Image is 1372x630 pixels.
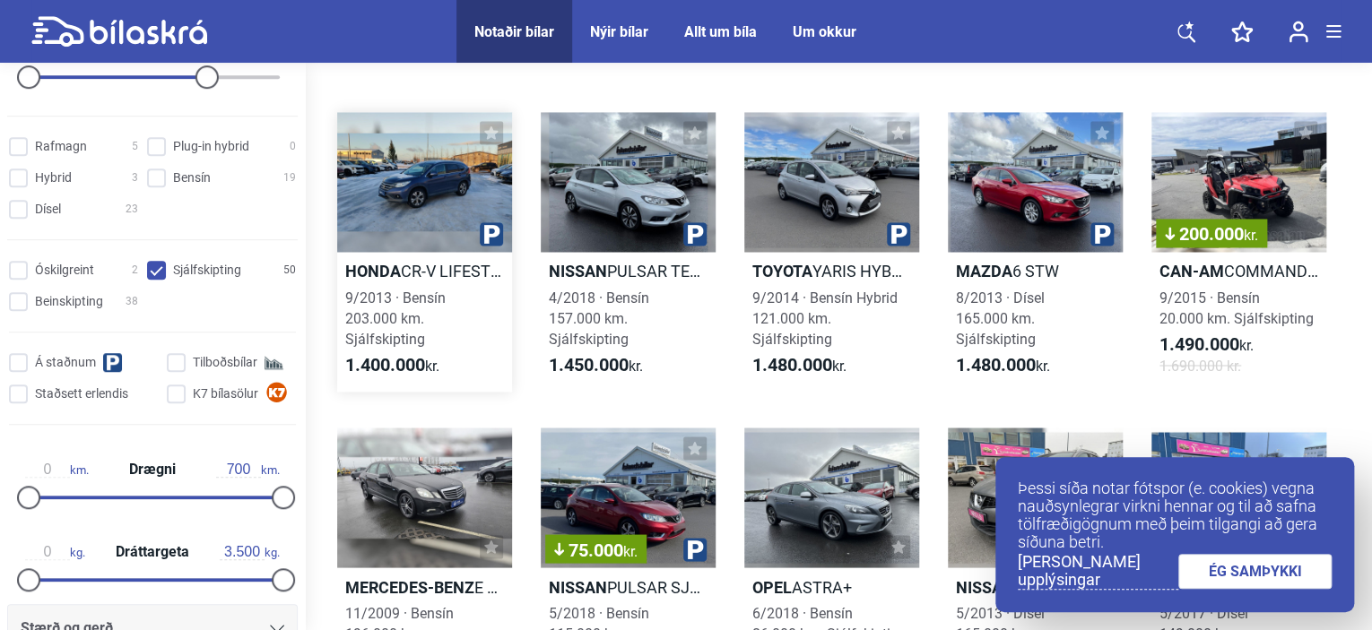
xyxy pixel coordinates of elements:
[132,137,138,156] span: 5
[956,289,1045,347] span: 8/2013 · Dísel 165.000 km. Sjálfskipting
[541,576,716,597] h2: PULSAR SJÁLFSKIPTUR
[1018,553,1178,590] a: [PERSON_NAME] upplýsingar
[948,261,1123,281] h2: 6 STW
[111,545,194,559] span: Dráttargeta
[549,262,607,280] b: Nissan
[549,289,649,347] span: 4/2018 · Bensín 157.000 km. Sjálfskipting
[345,353,425,375] b: 1.400.000
[480,222,503,246] img: parking.png
[173,168,211,187] span: Bensín
[752,262,812,280] b: Toyota
[35,292,103,311] span: Beinskipting
[793,23,856,40] a: Um okkur
[1178,554,1333,589] a: ÉG SAMÞYKKI
[541,112,716,392] a: NissanPULSAR TEKNA SJÁLFSKIPTUR4/2018 · Bensín157.000 km. Sjálfskipting1.450.000kr.
[683,222,707,246] img: parking.png
[956,353,1036,375] b: 1.480.000
[25,462,89,478] span: km.
[1159,355,1241,375] span: 1.690.000 kr.
[1159,333,1254,355] span: kr.
[25,544,85,560] span: kg.
[1244,227,1258,244] span: kr.
[337,261,512,281] h2: CR-V LIFESTYLE
[173,261,241,280] span: Sjálfskipting
[752,353,832,375] b: 1.480.000
[1159,262,1224,280] b: Can-Am
[345,577,474,596] b: Mercedes-Benz
[283,261,296,280] span: 50
[193,384,258,403] span: K7 bílasölur
[220,544,280,560] span: kg.
[554,540,638,558] span: 75.000
[35,168,72,187] span: Hybrid
[337,112,512,392] a: HondaCR-V LIFESTYLE9/2013 · Bensín203.000 km. Sjálfskipting1.400.000kr.
[345,289,446,347] span: 9/2013 · Bensín 203.000 km. Sjálfskipting
[752,577,792,596] b: Opel
[684,23,757,40] a: Allt um bíla
[35,137,87,156] span: Rafmagn
[474,23,554,40] a: Notaðir bílar
[744,576,919,597] h2: ASTRA+
[1289,21,1308,43] img: user-login.svg
[35,353,96,372] span: Á staðnum
[752,289,898,347] span: 9/2014 · Bensín Hybrid 121.000 km. Sjálfskipting
[549,353,629,375] b: 1.450.000
[126,292,138,311] span: 38
[216,462,280,478] span: km.
[1159,332,1239,354] b: 1.490.000
[1018,479,1332,551] p: Þessi síða notar fótspor (e. cookies) vegna nauðsynlegrar virkni hennar og til að safna tölfræðig...
[744,112,919,392] a: ToyotaYARIS HYBRID9/2014 · Bensín Hybrid121.000 km. Sjálfskipting1.480.000kr.
[948,112,1123,392] a: Mazda6 STW8/2013 · Dísel165.000 km. Sjálfskipting1.480.000kr.
[549,577,607,596] b: Nissan
[283,168,296,187] span: 19
[337,576,512,597] h2: E 200 CGI
[1159,289,1314,326] span: 9/2015 · Bensín 20.000 km. Sjálfskipting
[35,261,94,280] span: Óskilgreint
[623,542,638,559] span: kr.
[541,261,716,281] h2: PULSAR TEKNA SJÁLFSKIPTUR
[345,262,401,280] b: Honda
[126,200,138,219] span: 23
[345,354,439,375] span: kr.
[683,538,707,561] img: parking.png
[590,23,648,40] a: Nýir bílar
[132,168,138,187] span: 3
[744,261,919,281] h2: YARIS HYBRID
[35,384,128,403] span: Staðsett erlendis
[290,137,296,156] span: 0
[948,576,1123,597] h2: QASHQAI
[752,354,847,375] span: kr.
[1090,222,1114,246] img: parking.png
[35,200,61,219] span: Dísel
[956,577,1014,596] b: Nissan
[549,354,643,375] span: kr.
[1151,261,1326,281] h2: COMMANDER
[887,222,910,246] img: parking.png
[132,261,138,280] span: 2
[956,354,1050,375] span: kr.
[193,353,257,372] span: Tilboðsbílar
[1165,225,1258,243] span: 200.000
[173,137,249,156] span: Plug-in hybrid
[956,262,1012,280] b: Mazda
[125,462,180,477] span: Drægni
[1151,112,1326,392] a: 200.000kr.Can-AmCOMMANDER9/2015 · Bensín20.000 km. Sjálfskipting1.490.000kr.1.690.000 kr.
